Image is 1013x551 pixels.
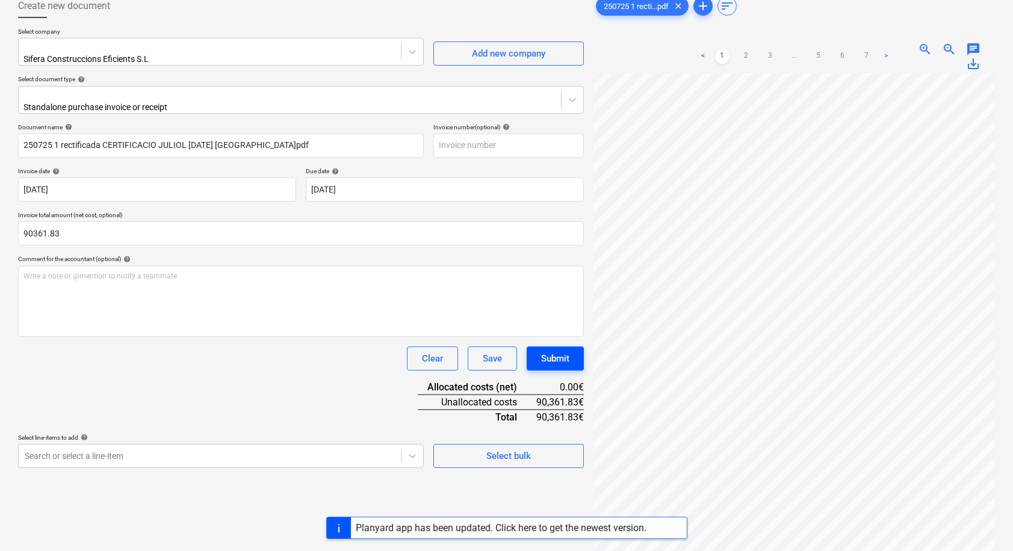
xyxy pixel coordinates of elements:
[418,410,536,424] div: Total
[418,395,536,410] div: Unallocated costs
[433,134,584,158] input: Invoice number
[50,168,60,175] span: help
[75,76,85,83] span: help
[407,346,458,371] button: Clear
[306,177,584,202] input: Due date not specified
[63,123,72,131] span: help
[811,49,826,64] a: Page 5
[596,2,676,11] span: 250725 1 recti...pdf
[422,351,443,366] div: Clear
[835,49,850,64] a: Page 6
[953,493,1013,551] div: Widget de chat
[18,123,424,131] div: Document name
[942,42,956,57] span: zoom_out
[536,410,584,424] div: 90,361.83€
[78,434,88,441] span: help
[433,123,584,131] div: Invoice number (optional)
[472,46,545,61] div: Add new company
[527,346,584,371] button: Submit
[468,346,517,371] button: Save
[966,42,980,57] span: chat
[23,54,273,64] div: Sifera Construccions Eficients S.L
[486,448,531,464] div: Select bulk
[860,49,874,64] a: Page 7
[23,102,362,112] div: Standalone purchase invoice or receipt
[418,380,536,395] div: Allocated costs (net)
[18,221,584,245] input: Invoice total amount (net cost, optional)
[18,177,296,202] input: Invoice date not specified
[18,75,584,83] div: Select document type
[18,167,296,175] div: Invoice date
[121,256,131,263] span: help
[483,351,502,366] div: Save
[306,167,584,175] div: Due date
[18,134,424,158] input: Document name
[715,49,730,64] a: Page 1 is your current page
[329,168,339,175] span: help
[18,28,424,38] p: Select company
[500,123,510,131] span: help
[433,42,584,66] button: Add new company
[536,380,584,395] div: 0.00€
[953,493,1013,551] iframe: Chat Widget
[433,444,584,468] button: Select bulk
[18,434,424,442] div: Select line-items to add
[739,49,754,64] a: Page 2
[696,49,710,64] a: Previous page
[763,49,778,64] a: Page 3
[966,57,980,71] span: save_alt
[536,395,584,410] div: 90,361.83€
[879,49,893,64] a: Next page
[541,351,569,366] div: Submit
[787,49,802,64] a: ...
[18,211,584,221] p: Invoice total amount (net cost, optional)
[18,255,584,263] div: Comment for the accountant (optional)
[356,522,646,534] div: Planyard app has been updated. Click here to get the newest version.
[918,42,932,57] span: zoom_in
